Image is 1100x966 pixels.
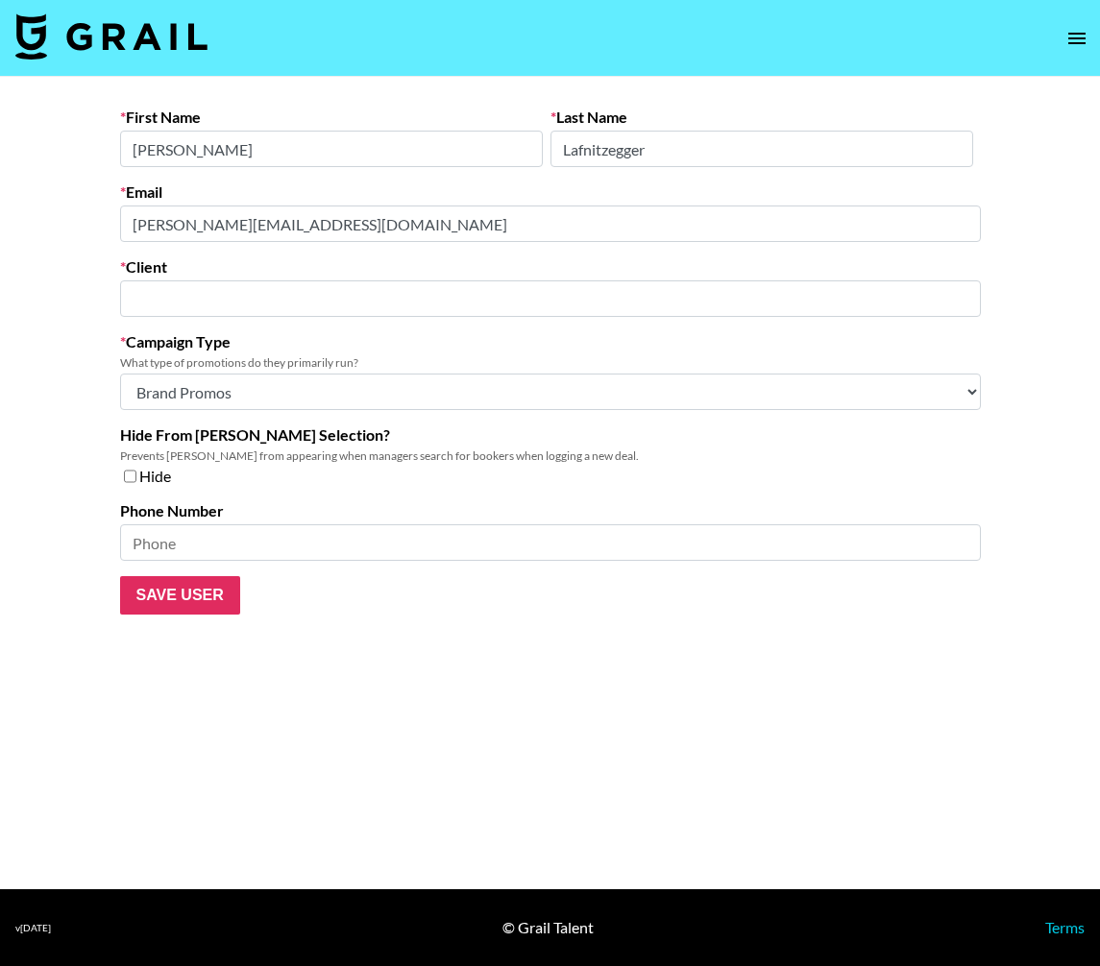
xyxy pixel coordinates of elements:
[15,922,51,934] div: v [DATE]
[120,205,981,242] input: Email
[550,131,973,167] input: Last Name
[120,524,981,561] input: Phone
[120,355,981,370] div: What type of promotions do they primarily run?
[120,332,981,351] label: Campaign Type
[1058,19,1096,58] button: open drawer
[502,918,594,937] div: © Grail Talent
[139,467,171,486] span: Hide
[120,448,981,463] div: Prevents [PERSON_NAME] from appearing when managers search for bookers when logging a new deal.
[15,13,208,60] img: Grail Talent
[550,108,973,127] label: Last Name
[1045,918,1085,936] a: Terms
[120,257,981,277] label: Client
[120,108,543,127] label: First Name
[120,131,543,167] input: First Name
[120,182,981,202] label: Email
[120,425,981,445] label: Hide From [PERSON_NAME] Selection?
[120,576,240,615] input: Save User
[120,501,981,520] label: Phone Number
